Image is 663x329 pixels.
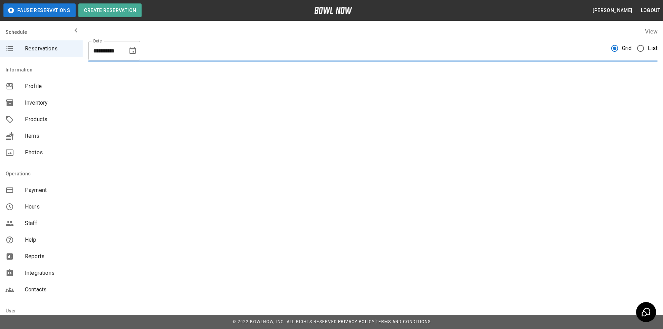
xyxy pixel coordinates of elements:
[25,82,77,90] span: Profile
[25,252,77,261] span: Reports
[3,3,76,17] button: Pause Reservations
[648,44,657,52] span: List
[25,115,77,124] span: Products
[78,3,142,17] button: Create Reservation
[25,203,77,211] span: Hours
[25,236,77,244] span: Help
[25,269,77,277] span: Integrations
[338,319,375,324] a: Privacy Policy
[645,28,657,35] label: View
[590,4,635,17] button: [PERSON_NAME]
[25,219,77,228] span: Staff
[622,44,632,52] span: Grid
[376,319,431,324] a: Terms and Conditions
[314,7,352,14] img: logo
[25,286,77,294] span: Contacts
[25,148,77,157] span: Photos
[232,319,338,324] span: © 2022 BowlNow, Inc. All Rights Reserved.
[25,45,77,53] span: Reservations
[126,44,140,58] button: Choose date, selected date is Aug 16, 2025
[25,132,77,140] span: Items
[638,4,663,17] button: Logout
[25,99,77,107] span: Inventory
[25,186,77,194] span: Payment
